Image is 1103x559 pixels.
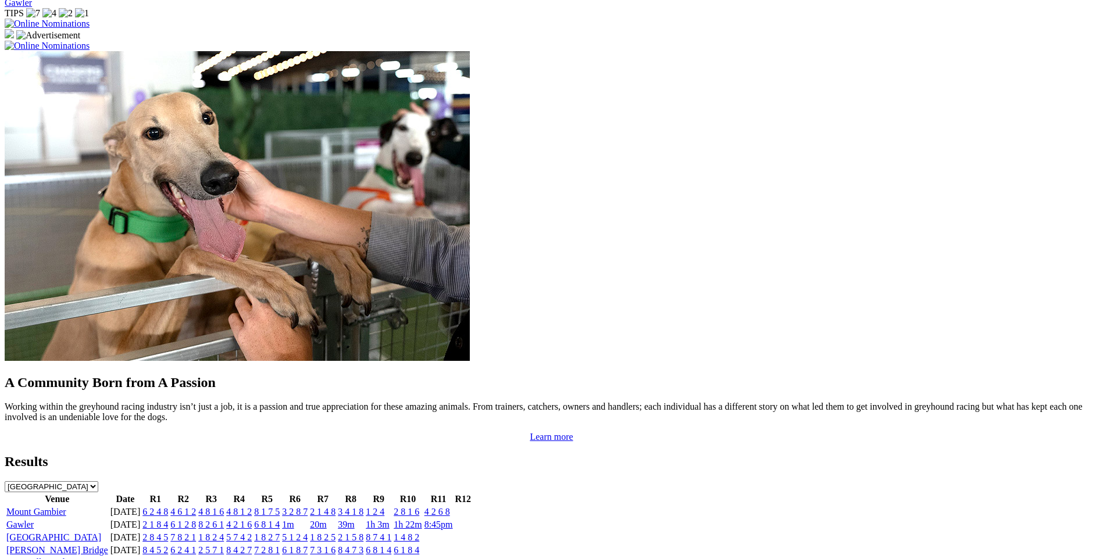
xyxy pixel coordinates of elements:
a: 6 8 1 4 [366,545,391,555]
img: 2 [59,8,73,19]
img: 1 [75,8,89,19]
a: 8:45pm [424,519,453,529]
a: 8 4 2 7 [226,545,252,555]
a: 8 7 4 1 [366,532,391,542]
a: 7 8 2 1 [170,532,196,542]
a: 6 1 2 8 [170,519,196,529]
td: [DATE] [110,532,141,543]
td: [DATE] [110,506,141,518]
th: R3 [198,493,224,505]
a: [PERSON_NAME] Bridge [6,545,108,555]
th: R2 [170,493,197,505]
th: Venue [6,493,109,505]
th: R12 [455,493,472,505]
th: R9 [365,493,392,505]
img: Online Nominations [5,41,90,51]
a: 4 8 1 2 [226,507,252,517]
h2: Results [5,454,1098,470]
a: Learn more [530,432,573,442]
span: TIPS [5,8,24,18]
a: 6 2 4 1 [170,545,196,555]
th: R11 [424,493,454,505]
a: 1 8 2 4 [198,532,224,542]
a: 4 6 1 2 [170,507,196,517]
th: R10 [393,493,422,505]
th: R1 [142,493,169,505]
a: 3 2 8 7 [282,507,308,517]
td: [DATE] [110,519,141,531]
a: 2 5 7 1 [198,545,224,555]
a: Mount Gambier [6,507,66,517]
a: 1 4 8 2 [394,532,419,542]
a: 1 8 2 7 [254,532,280,542]
a: 2 1 8 4 [142,519,168,529]
a: 2 1 4 8 [310,507,335,517]
a: 8 4 5 2 [142,545,168,555]
a: 4 2 6 8 [424,507,450,517]
a: 1m [282,519,294,529]
img: 7 [26,8,40,19]
a: 5 1 2 4 [282,532,308,542]
th: R8 [337,493,364,505]
a: 6 1 8 7 [282,545,308,555]
th: R5 [254,493,280,505]
h2: A Community Born from A Passion [5,375,1098,390]
a: 1h 3m [366,519,389,529]
th: R7 [309,493,336,505]
a: 4 2 1 6 [226,519,252,529]
a: 20m [310,519,326,529]
a: 6 1 8 4 [394,545,419,555]
a: 2 8 1 6 [394,507,419,517]
td: [DATE] [110,544,141,556]
a: 2 1 5 8 [338,532,363,542]
th: Date [110,493,141,505]
a: 1h 22m [394,519,422,529]
a: 1 2 4 [366,507,384,517]
a: 8 1 7 5 [254,507,280,517]
a: 6 8 1 4 [254,519,280,529]
th: R4 [226,493,252,505]
p: Working within the greyhound racing industry isn’t just a job, it is a passion and true appreciat... [5,402,1098,422]
a: [GEOGRAPHIC_DATA] [6,532,101,542]
a: 6 2 4 8 [142,507,168,517]
th: R6 [281,493,308,505]
img: 4 [42,8,56,19]
a: 2 8 4 5 [142,532,168,542]
img: Westy_Cropped.jpg [5,51,470,361]
a: 1 8 2 5 [310,532,335,542]
a: 3 4 1 8 [338,507,363,517]
a: 39m [338,519,354,529]
img: Online Nominations [5,19,90,29]
img: Advertisement [16,30,80,41]
a: 7 3 1 6 [310,545,335,555]
a: 5 7 4 2 [226,532,252,542]
img: 15187_Greyhounds_GreysPlayCentral_Resize_SA_WebsiteBanner_300x115_2025.jpg [5,29,14,38]
a: 8 2 6 1 [198,519,224,529]
a: 8 4 7 3 [338,545,363,555]
a: 7 2 8 1 [254,545,280,555]
a: Gawler [6,519,34,529]
a: 4 8 1 6 [198,507,224,517]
